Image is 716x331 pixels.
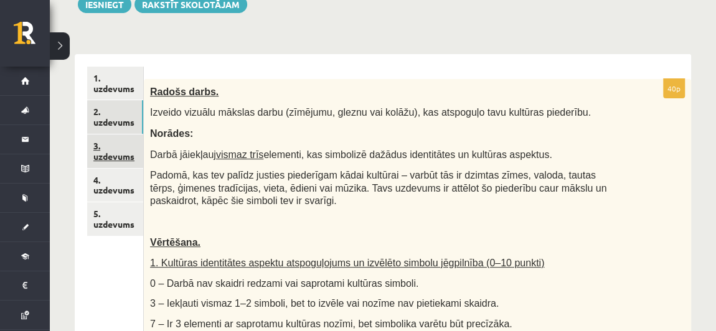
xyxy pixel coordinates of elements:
[14,22,50,53] a: Rīgas 1. Tālmācības vidusskola
[12,12,521,26] body: Editor, wiswyg-editor-user-answer-47433850542300
[150,319,512,329] span: 7 – Ir 3 elementi ar saprotamu kultūras nozīmi, bet simbolika varētu būt precīzāka.
[87,100,143,134] a: 2. uzdevums
[150,278,418,289] span: 0 – Darbā nav skaidri redzami vai saprotami kultūras simboli.
[150,237,200,248] span: Vērtēšana.
[87,67,143,100] a: 1. uzdevums
[216,149,263,160] u: vismaz trīs
[150,86,219,97] span: Radošs darbs.
[87,134,143,168] a: 3. uzdevums
[150,128,193,139] span: Norādes:
[87,169,143,202] a: 4. uzdevums
[87,202,143,236] a: 5. uzdevums
[150,298,499,309] span: 3 – Iekļauti vismaz 1–2 simboli, bet to izvēle vai nozīme nav pietiekami skaidra.
[150,258,544,268] span: 1. Kultūras identitātes aspektu atspoguļojums un izvēlēto simbolu jēgpilnība (0–10 punkti)
[663,78,685,98] p: 40p
[150,170,606,206] span: Padomā, kas tev palīdz justies piederīgam kādai kultūrai – varbūt tās ir dzimtas zīmes, valoda, t...
[150,149,552,160] span: Darbā jāiekļauj elementi, kas simbolizē dažādus identitātes un kultūras aspektus.
[150,107,591,118] span: Izveido vizuālu mākslas darbu (zīmējumu, gleznu vai kolāžu), kas atspoguļo tavu kultūras piederību.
